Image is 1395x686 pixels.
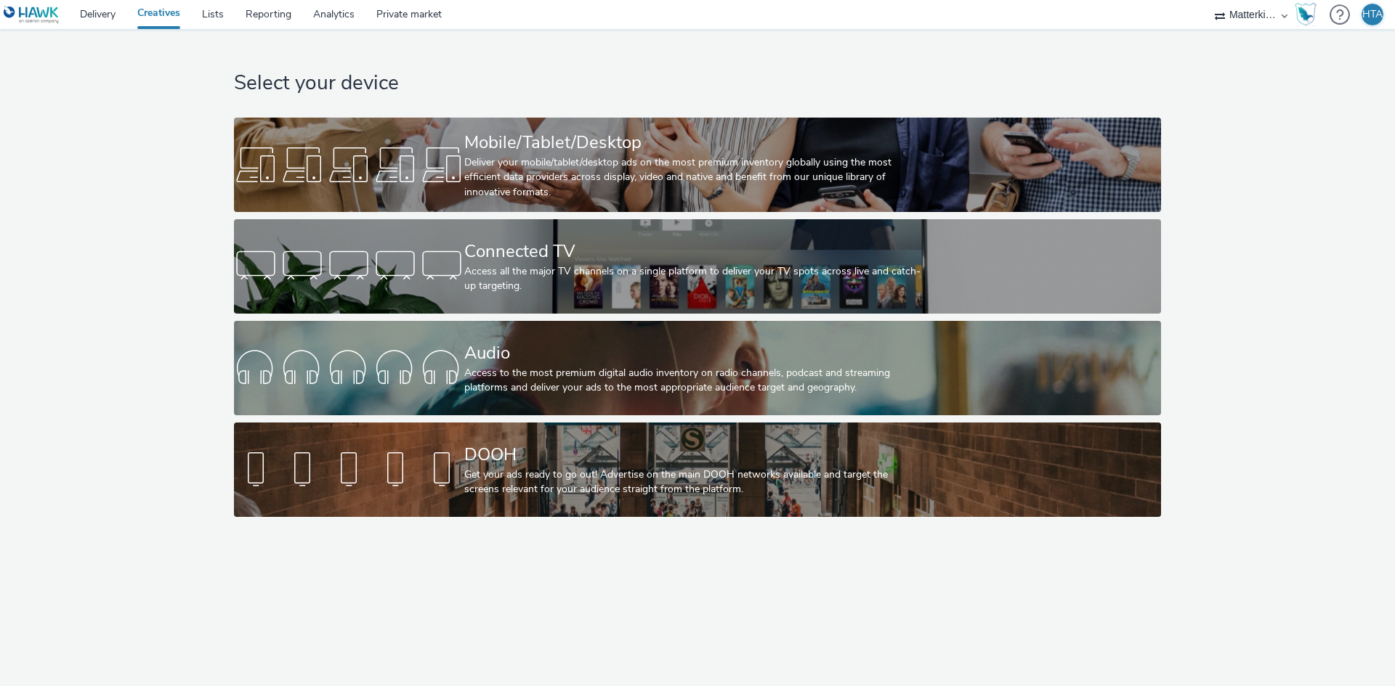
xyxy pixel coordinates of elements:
[464,442,925,467] div: DOOH
[234,321,1160,415] a: AudioAccess to the most premium digital audio inventory on radio channels, podcast and streaming ...
[464,340,925,366] div: Audio
[1295,3,1322,26] a: Hawk Academy
[1295,3,1317,26] img: Hawk Academy
[234,219,1160,314] a: Connected TVAccess all the major TV channels on a single platform to deliver your TV spots across...
[1362,4,1383,25] div: HTA
[464,366,925,396] div: Access to the most premium digital audio inventory on radio channels, podcast and streaming platf...
[234,118,1160,212] a: Mobile/Tablet/DesktopDeliver your mobile/tablet/desktop ads on the most premium inventory globall...
[464,264,925,294] div: Access all the major TV channels on a single platform to deliver your TV spots across live and ca...
[464,130,925,155] div: Mobile/Tablet/Desktop
[464,155,925,200] div: Deliver your mobile/tablet/desktop ads on the most premium inventory globally using the most effi...
[464,239,925,264] div: Connected TV
[464,467,925,497] div: Get your ads ready to go out! Advertise on the main DOOH networks available and target the screen...
[234,70,1160,97] h1: Select your device
[234,422,1160,517] a: DOOHGet your ads ready to go out! Advertise on the main DOOH networks available and target the sc...
[4,6,60,24] img: undefined Logo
